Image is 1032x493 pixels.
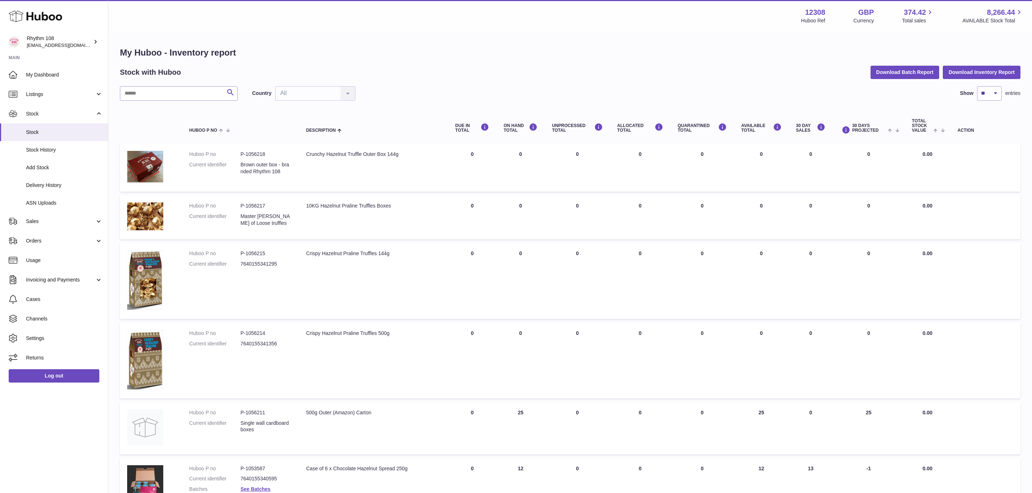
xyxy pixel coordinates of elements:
span: 8,266.44 [987,8,1015,17]
td: 25 [833,402,904,454]
dt: Current identifier [189,340,241,347]
td: 0 [545,144,610,192]
div: 500g Outer (Amazon) Carton [306,409,441,416]
button: Download Batch Report [871,66,940,79]
img: product image [127,250,163,310]
td: 0 [448,243,496,319]
span: 0.00 [923,330,932,336]
td: 0 [833,323,904,398]
span: Add Stock [26,164,103,171]
span: Orders [26,237,95,244]
td: 0 [448,323,496,398]
span: Description [306,128,336,133]
dd: P-1053587 [241,465,292,472]
td: 0 [545,323,610,398]
a: 8,266.44 AVAILABLE Stock Total [962,8,1023,24]
td: 0 [734,195,789,239]
div: AVAILABLE Total [741,123,782,133]
td: 0 [448,402,496,454]
span: 374.42 [904,8,926,17]
dt: Huboo P no [189,330,241,337]
dt: Current identifier [189,261,241,267]
img: product image [127,330,163,389]
a: Log out [9,369,99,382]
div: 30 DAY SALES [796,123,826,133]
dd: P-1056211 [241,409,292,416]
td: 0 [545,402,610,454]
span: 0 [701,151,704,157]
span: [EMAIL_ADDRESS][DOMAIN_NAME] [27,42,106,48]
td: 0 [496,144,545,192]
td: 0 [734,144,789,192]
dd: 7640155341295 [241,261,292,267]
dt: Huboo P no [189,151,241,158]
dt: Current identifier [189,420,241,433]
td: 0 [610,323,670,398]
div: UNPROCESSED Total [552,123,603,133]
dt: Current identifier [189,161,241,175]
span: 0 [701,203,704,209]
div: DUE IN TOTAL [455,123,489,133]
strong: GBP [858,8,874,17]
span: 0.00 [923,410,932,415]
img: orders@rhythm108.com [9,36,20,47]
div: ALLOCATED Total [617,123,663,133]
img: product image [127,151,163,183]
dt: Huboo P no [189,202,241,209]
div: Huboo Ref [801,17,825,24]
span: AVAILABLE Stock Total [962,17,1023,24]
span: 0.00 [923,203,932,209]
span: 0 [701,410,704,415]
td: 0 [789,195,833,239]
div: Crispy Hazelnut Praline Truffles 144g [306,250,441,257]
span: My Dashboard [26,71,103,78]
td: 25 [496,402,545,454]
td: 0 [610,402,670,454]
td: 0 [448,195,496,239]
div: Currency [854,17,874,24]
span: 30 DAYS PROJECTED [852,123,886,133]
dd: P-1056217 [241,202,292,209]
dt: Huboo P no [189,250,241,257]
span: Total stock value [912,119,932,133]
span: ASN Uploads [26,200,103,206]
dd: 7640155341356 [241,340,292,347]
span: 0.00 [923,250,932,256]
span: Huboo P no [189,128,217,133]
div: Crispy Hazelnut Praline Truffles 500g [306,330,441,337]
span: 0 [701,250,704,256]
td: 0 [496,243,545,319]
dt: Current identifier [189,213,241,227]
span: Settings [26,335,103,342]
label: Show [960,90,973,97]
span: 0.00 [923,151,932,157]
label: Country [252,90,272,97]
span: Sales [26,218,95,225]
td: 0 [833,195,904,239]
span: Returns [26,354,103,361]
span: Stock History [26,147,103,153]
span: Stock [26,110,95,117]
dd: P-1056215 [241,250,292,257]
td: 0 [789,144,833,192]
dt: Current identifier [189,475,241,482]
div: QUARANTINED Total [678,123,727,133]
span: entries [1005,90,1020,97]
button: Download Inventory Report [943,66,1020,79]
div: Action [958,128,1013,133]
td: 0 [789,243,833,319]
dd: Brown outer box - branded Rhythm 108 [241,161,292,175]
td: 0 [833,144,904,192]
a: See Batches [241,486,271,492]
span: 0 [701,330,704,336]
td: 0 [545,243,610,319]
td: 0 [496,323,545,398]
td: 25 [734,402,789,454]
h2: Stock with Huboo [120,67,181,77]
span: Channels [26,315,103,322]
span: Usage [26,257,103,264]
span: Stock [26,129,103,136]
dd: 7640155340595 [241,475,292,482]
td: 0 [496,195,545,239]
span: Delivery History [26,182,103,189]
